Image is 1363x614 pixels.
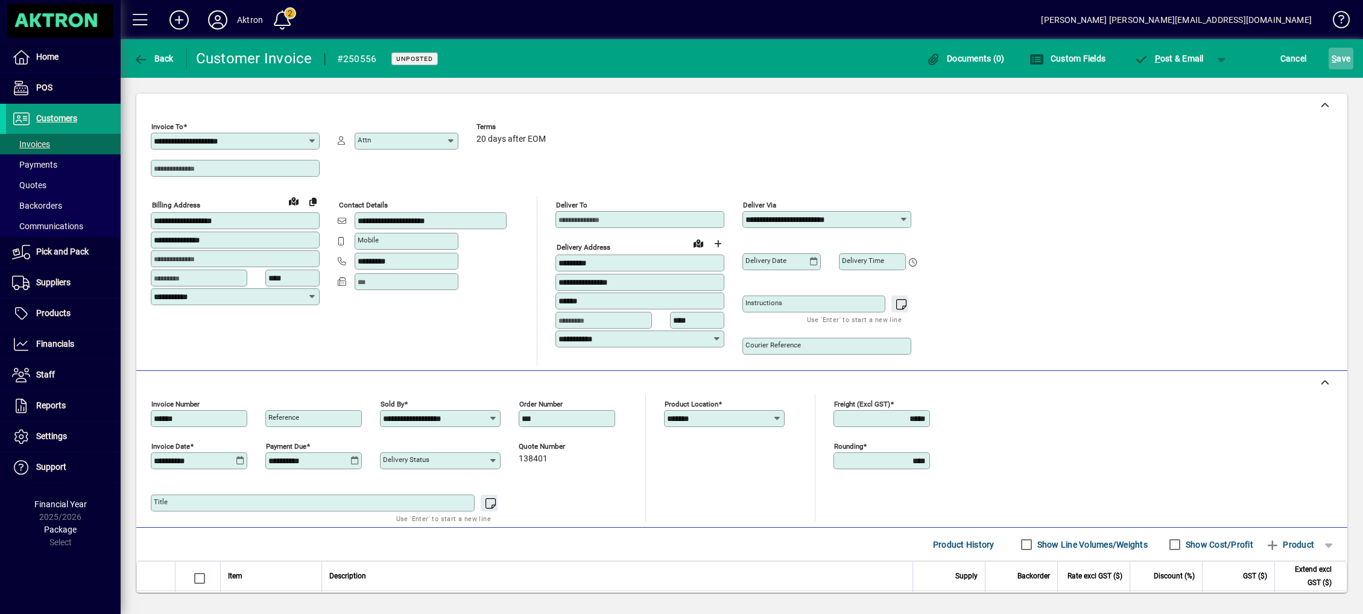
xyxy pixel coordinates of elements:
[303,192,323,211] button: Copy to Delivery address
[1017,569,1050,583] span: Backorder
[6,134,121,154] a: Invoices
[665,400,718,408] mat-label: Product location
[1128,48,1210,69] button: Post & Email
[1329,48,1353,69] button: Save
[834,442,863,451] mat-label: Rounding
[12,201,62,210] span: Backorders
[519,443,591,451] span: Quote number
[1041,10,1312,30] div: [PERSON_NAME] [PERSON_NAME][EMAIL_ADDRESS][DOMAIN_NAME]
[1280,49,1307,68] span: Cancel
[519,400,563,408] mat-label: Order number
[1324,2,1348,42] a: Knowledge Base
[6,73,121,103] a: POS
[476,135,546,144] span: 20 days after EOM
[6,360,121,390] a: Staff
[6,154,121,175] a: Payments
[1029,54,1105,63] span: Custom Fields
[36,52,59,62] span: Home
[6,391,121,421] a: Reports
[36,431,67,441] span: Settings
[6,42,121,72] a: Home
[6,175,121,195] a: Quotes
[358,136,371,144] mat-label: Attn
[383,455,429,464] mat-label: Delivery status
[708,234,727,253] button: Choose address
[36,370,55,379] span: Staff
[130,48,177,69] button: Back
[36,462,66,472] span: Support
[268,413,299,422] mat-label: Reference
[151,400,200,408] mat-label: Invoice number
[36,339,74,349] span: Financials
[284,191,303,210] a: View on map
[12,139,50,149] span: Invoices
[12,160,57,169] span: Payments
[1265,535,1314,554] span: Product
[6,216,121,236] a: Communications
[1155,54,1160,63] span: P
[6,268,121,298] a: Suppliers
[926,54,1005,63] span: Documents (0)
[1067,569,1122,583] span: Rate excl GST ($)
[6,195,121,216] a: Backorders
[1277,48,1310,69] button: Cancel
[842,256,884,265] mat-label: Delivery time
[396,55,433,63] span: Unposted
[519,454,548,464] span: 138401
[151,442,190,451] mat-label: Invoice date
[196,49,312,68] div: Customer Invoice
[228,569,242,583] span: Item
[358,236,379,244] mat-label: Mobile
[476,123,549,131] span: Terms
[154,498,168,506] mat-label: Title
[396,511,491,525] mat-hint: Use 'Enter' to start a new line
[44,525,77,534] span: Package
[745,341,801,349] mat-label: Courier Reference
[1134,54,1204,63] span: ost & Email
[133,54,174,63] span: Back
[1259,534,1320,555] button: Product
[6,422,121,452] a: Settings
[1243,569,1267,583] span: GST ($)
[329,569,366,583] span: Description
[955,569,978,583] span: Supply
[121,48,187,69] app-page-header-button: Back
[1332,54,1336,63] span: S
[12,180,46,190] span: Quotes
[1154,569,1195,583] span: Discount (%)
[36,277,71,287] span: Suppliers
[6,299,121,329] a: Products
[923,48,1008,69] button: Documents (0)
[1282,563,1332,589] span: Extend excl GST ($)
[151,122,183,131] mat-label: Invoice To
[928,534,999,555] button: Product History
[6,452,121,483] a: Support
[36,247,89,256] span: Pick and Pack
[6,329,121,359] a: Financials
[807,312,902,326] mat-hint: Use 'Enter' to start a new line
[36,113,77,123] span: Customers
[34,499,87,509] span: Financial Year
[337,49,377,69] div: #250556
[198,9,237,31] button: Profile
[1035,539,1148,551] label: Show Line Volumes/Weights
[237,10,263,30] div: Aktron
[556,201,587,209] mat-label: Deliver To
[6,237,121,267] a: Pick and Pack
[745,256,786,265] mat-label: Delivery date
[160,9,198,31] button: Add
[1026,48,1108,69] button: Custom Fields
[1332,49,1350,68] span: ave
[834,400,890,408] mat-label: Freight (excl GST)
[745,299,782,307] mat-label: Instructions
[266,442,306,451] mat-label: Payment due
[12,221,83,231] span: Communications
[743,201,776,209] mat-label: Deliver via
[381,400,404,408] mat-label: Sold by
[36,400,66,410] span: Reports
[933,535,995,554] span: Product History
[1183,539,1253,551] label: Show Cost/Profit
[36,83,52,92] span: POS
[36,308,71,318] span: Products
[689,233,708,253] a: View on map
